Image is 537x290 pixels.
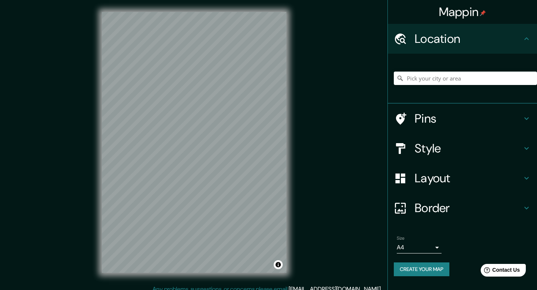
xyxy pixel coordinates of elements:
[415,141,522,156] h4: Style
[415,111,522,126] h4: Pins
[471,261,529,282] iframe: Help widget launcher
[439,4,486,19] h4: Mappin
[397,235,405,242] label: Size
[415,31,522,46] h4: Location
[394,72,537,85] input: Pick your city or area
[274,260,283,269] button: Toggle attribution
[397,242,442,253] div: A4
[388,133,537,163] div: Style
[102,12,286,273] canvas: Map
[388,163,537,193] div: Layout
[388,24,537,54] div: Location
[480,10,486,16] img: pin-icon.png
[415,171,522,186] h4: Layout
[388,104,537,133] div: Pins
[394,262,449,276] button: Create your map
[388,193,537,223] div: Border
[415,201,522,215] h4: Border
